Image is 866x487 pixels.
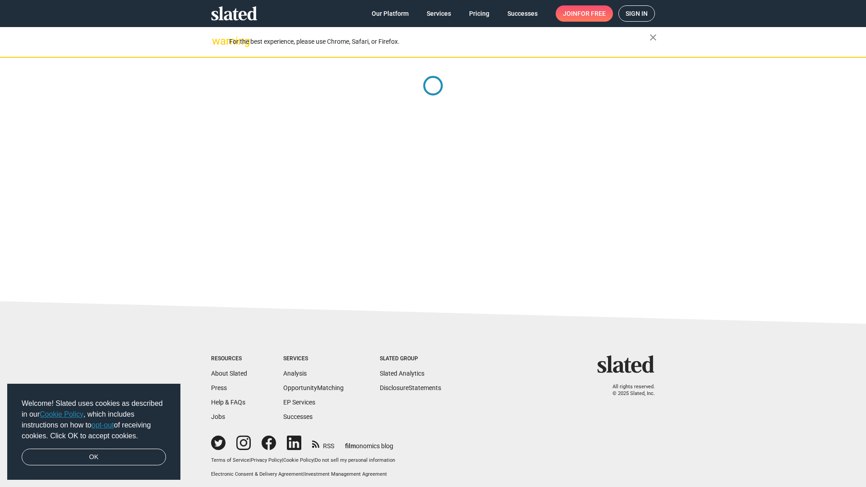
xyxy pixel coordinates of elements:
[22,449,166,466] a: dismiss cookie message
[380,384,441,391] a: DisclosureStatements
[22,398,166,441] span: Welcome! Slated uses cookies as described in our , which includes instructions on how to of recei...
[282,457,283,463] span: |
[211,384,227,391] a: Press
[427,5,451,22] span: Services
[648,32,659,43] mat-icon: close
[283,399,315,406] a: EP Services
[283,355,344,363] div: Services
[92,421,114,429] a: opt-out
[211,399,245,406] a: Help & FAQs
[507,5,538,22] span: Successes
[469,5,489,22] span: Pricing
[462,5,497,22] a: Pricing
[380,370,424,377] a: Slated Analytics
[249,457,251,463] span: |
[372,5,409,22] span: Our Platform
[419,5,458,22] a: Services
[283,370,307,377] a: Analysis
[556,5,613,22] a: Joinfor free
[211,457,249,463] a: Terms of Service
[313,457,315,463] span: |
[212,36,223,46] mat-icon: warning
[40,410,83,418] a: Cookie Policy
[211,471,303,477] a: Electronic Consent & Delivery Agreement
[577,5,606,22] span: for free
[315,457,395,464] button: Do not sell my personal information
[283,457,313,463] a: Cookie Policy
[303,471,304,477] span: |
[380,355,441,363] div: Slated Group
[500,5,545,22] a: Successes
[618,5,655,22] a: Sign in
[211,355,247,363] div: Resources
[345,442,356,450] span: film
[304,471,387,477] a: Investment Management Agreement
[229,36,649,48] div: For the best experience, please use Chrome, Safari, or Firefox.
[283,413,313,420] a: Successes
[251,457,282,463] a: Privacy Policy
[7,384,180,480] div: cookieconsent
[345,435,393,450] a: filmonomics blog
[364,5,416,22] a: Our Platform
[283,384,344,391] a: OpportunityMatching
[563,5,606,22] span: Join
[603,384,655,397] p: All rights reserved. © 2025 Slated, Inc.
[312,436,334,450] a: RSS
[626,6,648,21] span: Sign in
[211,370,247,377] a: About Slated
[211,413,225,420] a: Jobs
